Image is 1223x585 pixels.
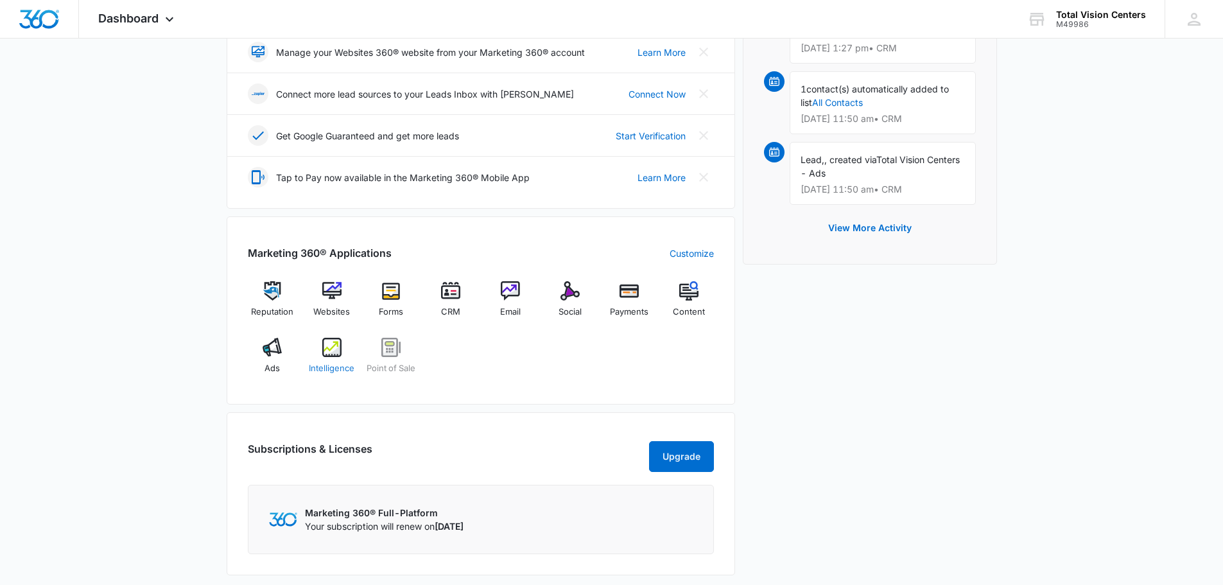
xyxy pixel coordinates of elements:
[610,306,648,319] span: Payments
[367,281,416,327] a: Forms
[801,185,965,194] p: [DATE] 11:50 am • CRM
[435,521,464,532] span: [DATE]
[276,46,585,59] p: Manage your Websites 360® website from your Marketing 360® account
[824,154,876,165] span: , created via
[269,512,297,526] img: Marketing 360 Logo
[545,281,594,327] a: Social
[629,87,686,101] a: Connect Now
[367,338,416,384] a: Point of Sale
[1056,10,1146,20] div: account name
[801,114,965,123] p: [DATE] 11:50 am • CRM
[276,87,574,101] p: Connect more lead sources to your Leads Inbox with [PERSON_NAME]
[693,167,714,188] button: Close
[638,171,686,184] a: Learn More
[486,281,535,327] a: Email
[98,12,159,25] span: Dashboard
[305,520,464,533] p: Your subscription will renew on
[265,362,280,375] span: Ads
[664,281,714,327] a: Content
[248,338,297,384] a: Ads
[248,441,372,467] h2: Subscriptions & Licenses
[616,129,686,143] a: Start Verification
[313,306,350,319] span: Websites
[670,247,714,260] a: Customize
[693,125,714,146] button: Close
[801,44,965,53] p: [DATE] 1:27 pm • CRM
[815,213,924,243] button: View More Activity
[307,281,356,327] a: Websites
[367,362,415,375] span: Point of Sale
[500,306,521,319] span: Email
[638,46,686,59] a: Learn More
[801,83,806,94] span: 1
[248,281,297,327] a: Reputation
[276,171,530,184] p: Tap to Pay now available in the Marketing 360® Mobile App
[307,338,356,384] a: Intelligence
[605,281,654,327] a: Payments
[649,441,714,472] button: Upgrade
[248,245,392,261] h2: Marketing 360® Applications
[1056,20,1146,29] div: account id
[441,306,460,319] span: CRM
[305,506,464,520] p: Marketing 360® Full-Platform
[801,154,824,165] span: Lead,
[693,83,714,104] button: Close
[379,306,403,319] span: Forms
[276,129,459,143] p: Get Google Guaranteed and get more leads
[801,154,960,179] span: Total Vision Centers - Ads
[693,42,714,62] button: Close
[673,306,705,319] span: Content
[309,362,354,375] span: Intelligence
[426,281,476,327] a: CRM
[812,97,863,108] a: All Contacts
[559,306,582,319] span: Social
[251,306,293,319] span: Reputation
[801,83,949,108] span: contact(s) automatically added to list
